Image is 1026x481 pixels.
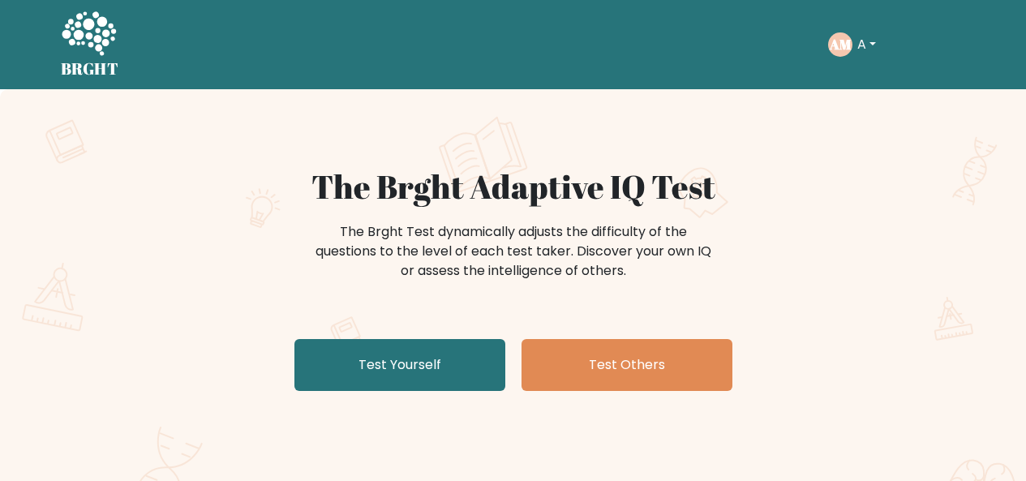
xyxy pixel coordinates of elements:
h1: The Brght Adaptive IQ Test [118,167,909,206]
div: The Brght Test dynamically adjusts the difficulty of the questions to the level of each test take... [311,222,716,281]
a: Test Yourself [294,339,505,391]
button: A [852,34,881,55]
text: AM [829,35,852,54]
a: Test Others [522,339,732,391]
h5: BRGHT [61,59,119,79]
a: BRGHT [61,6,119,83]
